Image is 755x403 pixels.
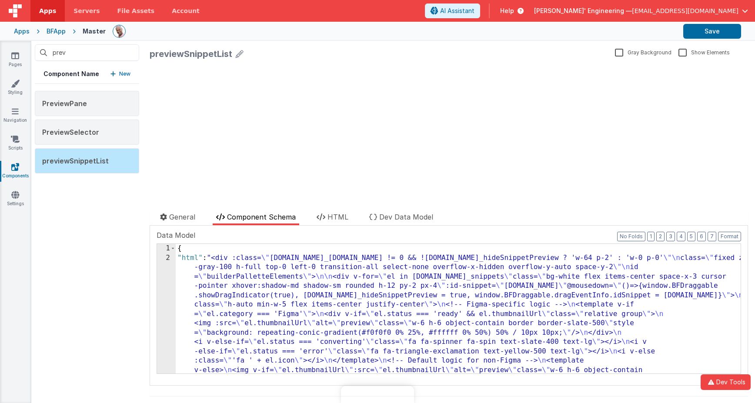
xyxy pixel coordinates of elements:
[227,213,296,221] span: Component Schema
[73,7,100,15] span: Servers
[35,44,139,61] input: Search components
[440,7,474,15] span: AI Assistant
[632,7,738,15] span: [EMAIL_ADDRESS][DOMAIN_NAME]
[683,24,741,39] button: Save
[157,230,195,240] span: Data Model
[42,157,109,165] span: previewSnippetList
[701,374,751,390] button: Dev Tools
[697,232,706,241] button: 6
[117,7,155,15] span: File Assets
[169,213,195,221] span: General
[615,48,671,56] label: Gray Background
[39,7,56,15] span: Apps
[47,27,66,36] div: BFApp
[718,232,741,241] button: Format
[327,213,348,221] span: HTML
[687,232,695,241] button: 5
[42,99,87,108] span: PreviewPane
[656,232,665,241] button: 2
[42,128,99,137] span: PreviewSelector
[500,7,514,15] span: Help
[14,27,30,36] div: Apps
[678,48,730,56] label: Show Elements
[534,7,632,15] span: [PERSON_NAME]' Engineering —
[534,7,748,15] button: [PERSON_NAME]' Engineering — [EMAIL_ADDRESS][DOMAIN_NAME]
[110,70,130,78] button: New
[647,232,655,241] button: 1
[150,48,232,60] div: previewSnippetList
[666,232,675,241] button: 3
[677,232,685,241] button: 4
[425,3,480,18] button: AI Assistant
[617,232,645,241] button: No Folds
[83,27,106,36] div: Master
[379,213,433,221] span: Dev Data Model
[119,70,130,78] p: New
[113,25,125,37] img: 11ac31fe5dc3d0eff3fbbbf7b26fa6e1
[43,70,99,78] h5: Component Name
[157,244,176,253] div: 1
[708,232,716,241] button: 7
